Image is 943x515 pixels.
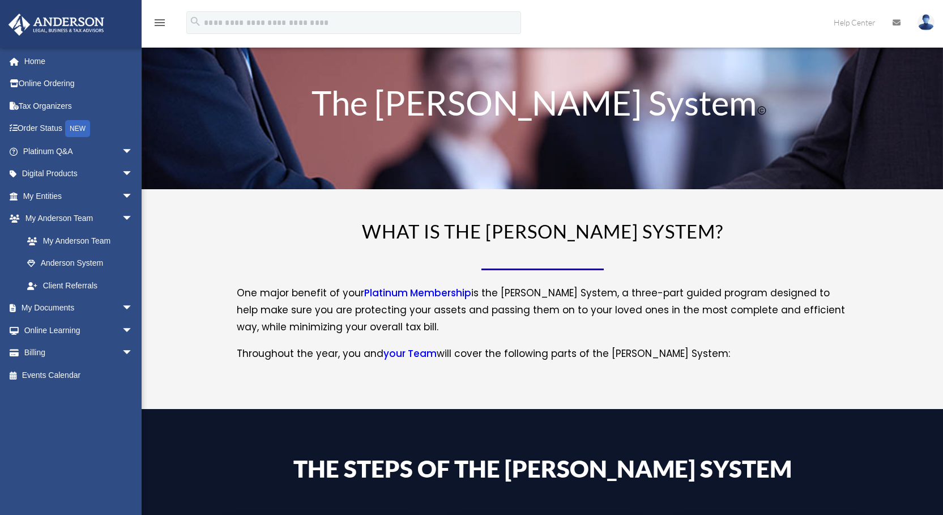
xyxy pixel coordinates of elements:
div: NEW [65,120,90,137]
span: arrow_drop_down [122,163,144,186]
a: Billingarrow_drop_down [8,342,150,364]
a: Digital Productsarrow_drop_down [8,163,150,185]
a: My Anderson Teamarrow_drop_down [8,207,150,230]
span: arrow_drop_down [122,207,144,231]
h1: The [PERSON_NAME] System [237,86,848,125]
a: Anderson System [16,252,144,275]
a: Events Calendar [8,364,150,386]
span: arrow_drop_down [122,140,144,163]
p: Throughout the year, you and will cover the following parts of the [PERSON_NAME] System: [237,346,848,363]
p: One major benefit of your is the [PERSON_NAME] System, a three-part guided program designed to he... [237,285,848,345]
span: arrow_drop_down [122,319,144,342]
i: menu [153,16,167,29]
a: My Entitiesarrow_drop_down [8,185,150,207]
a: your Team [383,347,437,366]
span: arrow_drop_down [122,185,144,208]
i: search [189,15,202,28]
a: Platinum Membership [364,286,471,305]
a: Tax Organizers [8,95,150,117]
img: User Pic [918,14,935,31]
h4: The Steps of the [PERSON_NAME] System [237,457,848,486]
span: arrow_drop_down [122,342,144,365]
a: Order StatusNEW [8,117,150,141]
a: Platinum Q&Aarrow_drop_down [8,140,150,163]
a: Online Ordering [8,73,150,95]
a: Online Learningarrow_drop_down [8,319,150,342]
a: Client Referrals [16,274,150,297]
a: menu [153,20,167,29]
img: Anderson Advisors Platinum Portal [5,14,108,36]
span: arrow_drop_down [122,297,144,320]
span: WHAT IS THE [PERSON_NAME] SYSTEM? [362,220,723,242]
a: My Documentsarrow_drop_down [8,297,150,320]
a: Home [8,50,150,73]
a: My Anderson Team [16,229,150,252]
